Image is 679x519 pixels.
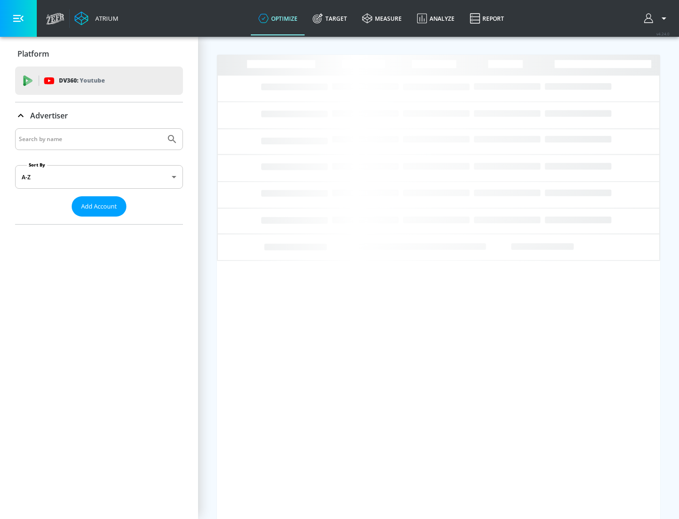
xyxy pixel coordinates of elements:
[355,1,409,35] a: measure
[91,14,118,23] div: Atrium
[75,11,118,25] a: Atrium
[15,128,183,224] div: Advertiser
[30,110,68,121] p: Advertiser
[656,31,670,36] span: v 4.24.0
[15,102,183,129] div: Advertiser
[15,67,183,95] div: DV360: Youtube
[72,196,126,217] button: Add Account
[15,41,183,67] div: Platform
[305,1,355,35] a: Target
[15,165,183,189] div: A-Z
[81,201,117,212] span: Add Account
[409,1,462,35] a: Analyze
[251,1,305,35] a: optimize
[59,75,105,86] p: DV360:
[19,133,162,145] input: Search by name
[15,217,183,224] nav: list of Advertiser
[80,75,105,85] p: Youtube
[462,1,512,35] a: Report
[27,162,47,168] label: Sort By
[17,49,49,59] p: Platform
